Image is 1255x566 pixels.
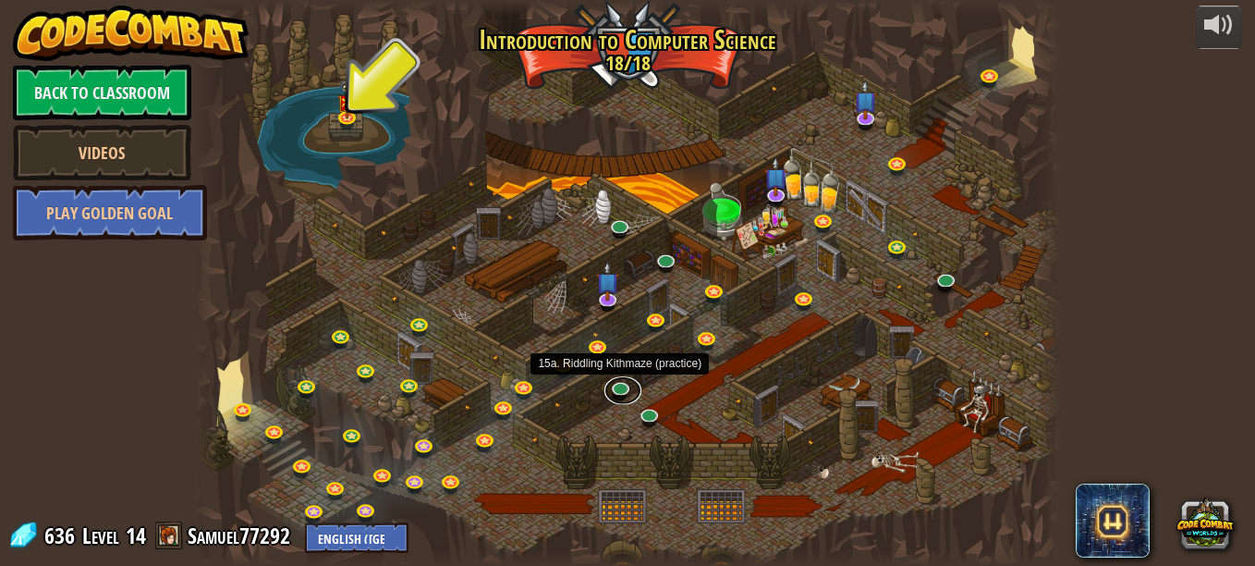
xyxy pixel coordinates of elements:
a: Play Golden Goal [13,185,207,240]
span: 14 [126,521,146,550]
button: Adjust volume [1196,6,1242,49]
span: Level [82,521,119,551]
a: Samuel77292 [188,521,296,550]
span: 636 [44,521,80,550]
img: CodeCombat - Learn how to code by playing a game [13,6,250,61]
a: Back to Classroom [13,65,191,120]
img: level-banner-unstarted-subscriber.png [596,262,619,301]
a: Videos [13,125,191,180]
img: level-banner-unstarted-subscriber.png [764,156,787,196]
img: level-banner-multiplayer.png [336,80,357,119]
img: level-banner-unstarted-subscriber.png [854,80,877,120]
